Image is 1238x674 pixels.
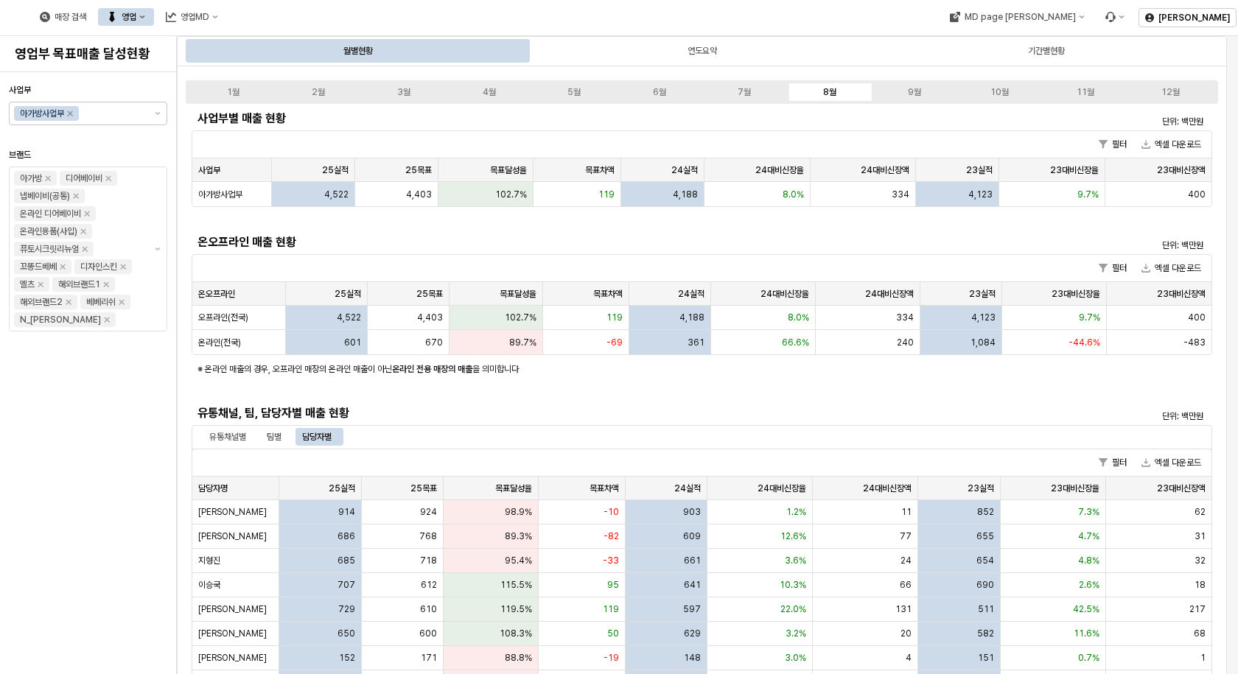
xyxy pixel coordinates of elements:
button: 엑셀 다운로드 [1136,259,1207,277]
span: 23실적 [969,288,996,300]
span: 115.5% [500,579,532,591]
div: Remove 아가방 [45,175,51,181]
span: 903 [683,506,701,518]
button: 제안 사항 표시 [149,167,167,331]
span: 334 [896,312,914,323]
span: 11.6% [1074,628,1099,639]
button: MD page [PERSON_NAME] [940,8,1093,26]
span: 7.3% [1078,506,1099,518]
span: 온라인(전국) [198,337,241,348]
span: 119 [598,189,615,200]
span: 62 [1195,506,1206,518]
span: 102.7% [495,189,527,200]
div: 온라인용품(사입) [20,224,77,239]
button: 제안 사항 표시 [149,102,167,124]
span: 4,522 [337,312,361,323]
span: 654 [976,555,994,566]
span: 23대비신장액 [1157,288,1206,300]
span: [PERSON_NAME] [198,628,267,639]
div: 온라인 디어베이비 [20,206,81,221]
div: Remove 디자인스킨 [120,264,126,270]
span: 오프라인(전국) [198,312,248,323]
span: 768 [419,530,437,542]
span: 23대비신장율 [1052,288,1100,300]
span: 119 [603,603,619,615]
span: 1 [1200,652,1206,664]
span: 담당자명 [198,482,228,494]
div: 팀별 [258,428,290,446]
div: 베베리쉬 [86,295,116,309]
span: -33 [603,555,619,566]
label: 5월 [531,85,617,99]
span: 4.7% [1078,530,1099,542]
span: 686 [338,530,355,542]
span: 661 [684,555,701,566]
span: 25실적 [335,288,361,300]
div: 유통채널별 [209,428,246,446]
h5: 유통채널, 팀, 담당자별 매출 현황 [197,406,951,421]
span: 66 [900,579,912,591]
div: 영업 [98,8,154,26]
span: 400 [1188,312,1206,323]
p: 단위: 백만원 [966,239,1203,252]
span: 2.6% [1079,579,1099,591]
div: Remove 온라인 디어베이비 [84,211,90,217]
div: Remove 꼬똥드베베 [60,264,66,270]
p: ※ 온라인 매출의 경우, 오프라인 매장의 온라인 매출이 아닌 을 의미합니다 [197,362,1036,376]
span: 131 [895,603,912,615]
div: Remove 해외브랜드1 [103,281,109,287]
span: 582 [977,628,994,639]
span: 102.7% [505,312,536,323]
span: 23대비신장액 [1157,482,1206,494]
div: 팀별 [267,428,281,446]
main: App Frame [177,36,1238,674]
div: 디자인스킨 [80,259,117,274]
span: 24대비신장액 [863,482,912,494]
span: 914 [338,506,355,518]
label: 7월 [702,85,787,99]
div: 6월 [653,87,666,97]
span: 148 [684,652,701,664]
span: 240 [897,337,914,348]
div: 5월 [567,87,581,97]
div: 8월 [823,87,836,97]
div: 엘츠 [20,277,35,292]
span: 4.8% [1078,555,1099,566]
span: 20 [900,628,912,639]
span: -82 [604,530,619,542]
span: 119 [606,312,623,323]
span: 4,123 [968,189,993,200]
span: 31 [1195,530,1206,542]
h5: 사업부별 매출 현황 [197,111,951,126]
div: 2월 [312,87,325,97]
span: 400 [1188,189,1206,200]
span: 11 [901,506,912,518]
span: 4,188 [679,312,704,323]
button: 필터 [1093,454,1133,471]
label: 10월 [957,85,1043,99]
div: 아가방 [20,171,42,186]
span: 1,084 [971,337,996,348]
span: 25실적 [322,164,349,176]
span: -10 [604,506,619,518]
div: 담당자별 [302,428,332,446]
label: 9월 [872,85,958,99]
span: 0.7% [1078,652,1099,664]
span: 12.6% [780,530,806,542]
span: 온오프라인 [198,288,235,300]
div: 월별현황 [343,42,373,60]
span: 152 [339,652,355,664]
span: 641 [684,579,701,591]
span: 9.7% [1079,312,1100,323]
button: 필터 [1093,136,1133,153]
span: 23실적 [968,482,994,494]
span: 95.4% [505,555,532,566]
label: 4월 [447,85,532,99]
button: 엑셀 다운로드 [1136,136,1207,153]
span: 610 [420,603,437,615]
div: 3월 [397,87,410,97]
span: 목표달성율 [495,482,532,494]
span: 655 [976,530,994,542]
span: 24대비신장율 [760,288,809,300]
div: 해외브랜드1 [58,277,100,292]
